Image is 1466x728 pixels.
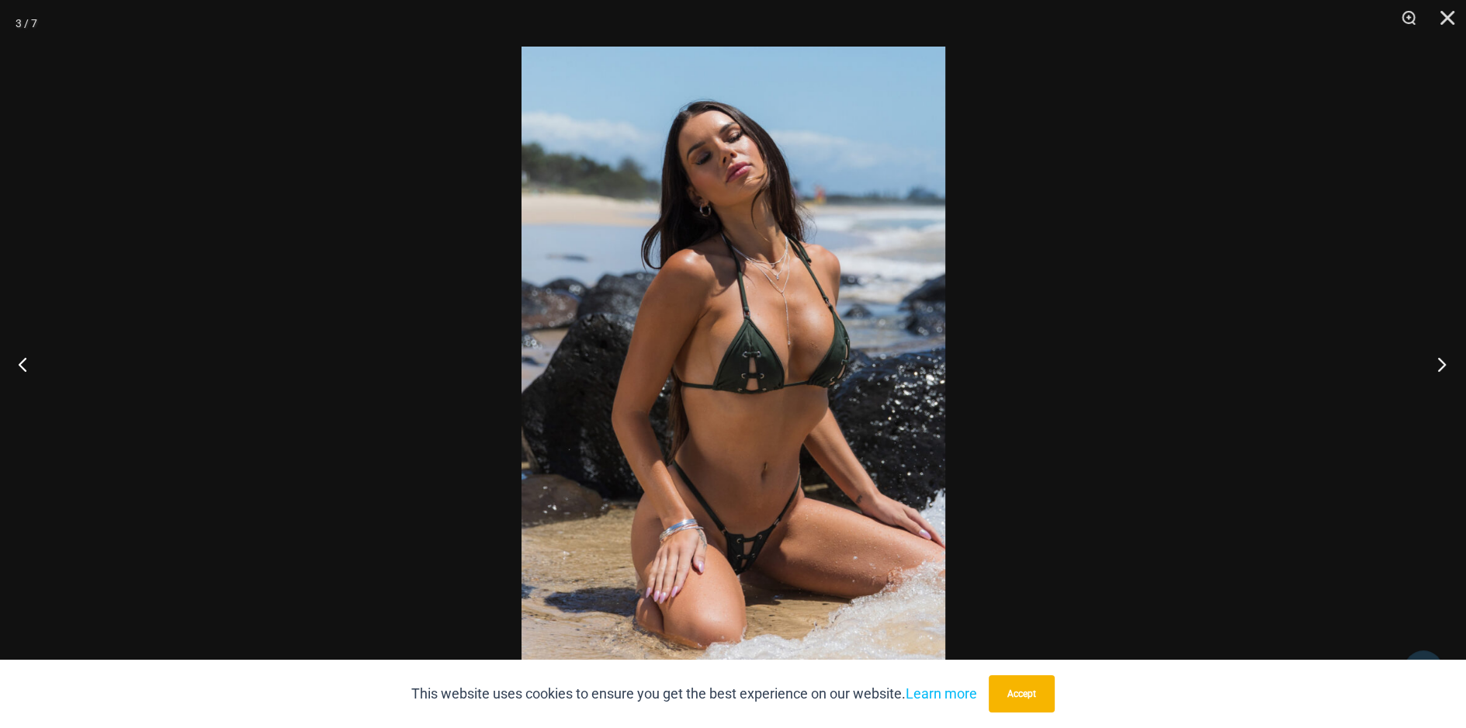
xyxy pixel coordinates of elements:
img: Link Army 3070 Tri Top 4580 Micro 06 [522,47,945,681]
button: Accept [989,675,1055,712]
a: Learn more [906,685,977,702]
div: 3 / 7 [16,12,37,35]
p: This website uses cookies to ensure you get the best experience on our website. [411,682,977,705]
button: Next [1408,325,1466,403]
